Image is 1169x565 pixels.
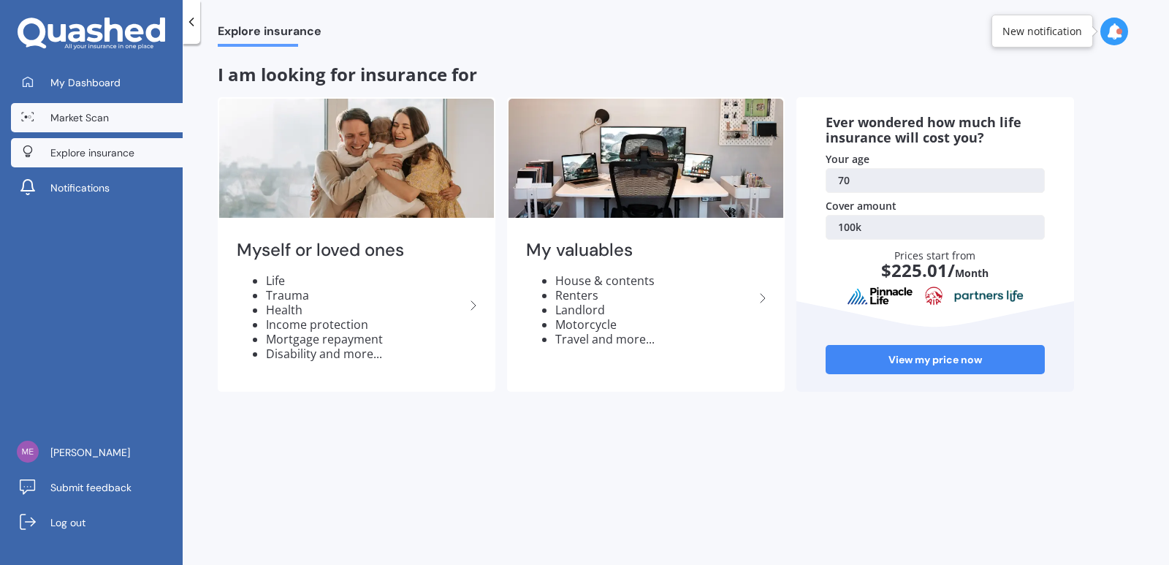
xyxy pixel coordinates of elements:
div: Ever wondered how much life insurance will cost you? [826,115,1045,146]
div: Cover amount [826,199,1045,213]
span: Notifications [50,181,110,195]
li: Disability and more... [266,346,465,361]
h2: My valuables [526,239,754,262]
img: aia [925,287,943,306]
a: View my price now [826,345,1045,374]
a: My Dashboard [11,68,183,97]
img: Myself or loved ones [219,99,494,218]
li: Motorcycle [555,317,754,332]
li: House & contents [555,273,754,288]
h2: Myself or loved ones [237,239,465,262]
img: c510e95952495ea349354944e2cf8c78 [17,441,39,463]
li: Health [266,303,465,317]
a: [PERSON_NAME] [11,438,183,467]
span: [PERSON_NAME] [50,445,130,460]
a: 100k [826,215,1045,240]
span: I am looking for insurance for [218,62,477,86]
span: Submit feedback [50,480,132,495]
a: Submit feedback [11,473,183,502]
li: Landlord [555,303,754,317]
a: Market Scan [11,103,183,132]
a: Log out [11,508,183,537]
span: Explore insurance [50,145,134,160]
span: $ 225.01 / [881,258,955,282]
img: pinnacle [847,287,914,306]
a: 70 [826,168,1045,193]
li: Travel and more... [555,332,754,346]
span: Explore insurance [218,24,321,44]
img: My valuables [509,99,783,218]
span: Market Scan [50,110,109,125]
li: Life [266,273,465,288]
li: Trauma [266,288,465,303]
li: Renters [555,288,754,303]
span: Month [955,266,989,280]
div: Your age [826,152,1045,167]
span: My Dashboard [50,75,121,90]
a: Explore insurance [11,138,183,167]
span: Log out [50,515,85,530]
div: New notification [1002,24,1082,39]
img: partnersLife [954,289,1024,303]
a: Notifications [11,173,183,202]
li: Income protection [266,317,465,332]
li: Mortgage repayment [266,332,465,346]
div: Prices start from [841,249,1030,294]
